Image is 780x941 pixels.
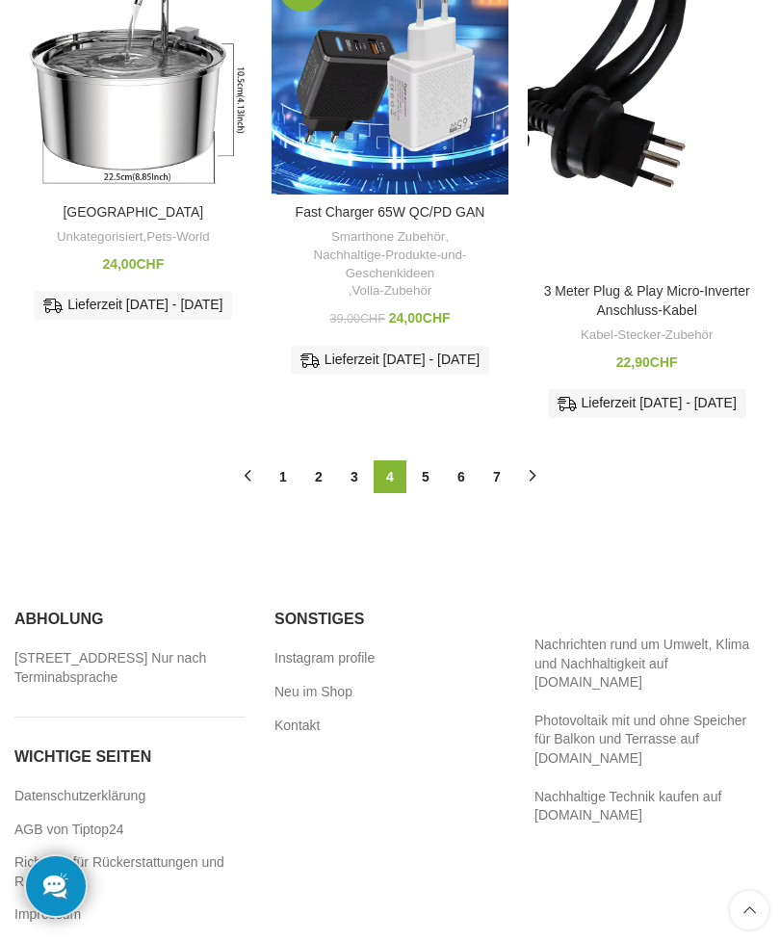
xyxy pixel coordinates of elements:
[534,789,721,823] a: Nachhaltige Technik kaufen auf [DOMAIN_NAME]
[730,891,768,929] a: Scroll to top button
[14,460,766,493] nav: Produkt-Seitennummerierung
[281,247,500,282] a: Nachhaltige-Produkte-und-Geschenkideen
[14,853,246,891] a: Richtlinie für Rückerstattungen und Rückgaben
[548,389,746,418] div: Lieferzeit [DATE] - [DATE]
[267,460,299,493] a: Seite 1
[274,717,322,736] a: Kontakt
[581,327,713,345] a: Kabel-Stecker-Zubehör
[516,460,549,493] a: →
[616,354,678,370] bdi: 22,90
[231,460,264,493] a: ←
[329,312,384,326] bdi: 39,00
[14,649,246,687] a: [STREET_ADDRESS] Nur nach Terminabsprache
[331,228,445,247] a: Smarthone Zubehör
[650,354,678,370] span: CHF
[24,228,243,247] div: ,
[63,204,203,220] a: [GEOGRAPHIC_DATA]
[374,460,406,493] span: Seite 4
[445,460,478,493] a: Seite 6
[360,312,385,326] span: CHF
[291,346,489,375] div: Lieferzeit [DATE] - [DATE]
[423,310,451,326] span: CHF
[281,228,500,300] div: , ,
[481,460,513,493] a: Seite 7
[102,256,164,272] bdi: 24,00
[296,204,485,220] a: Fast Charger 65W QC/PD GAN
[302,460,335,493] a: Seite 2
[389,310,451,326] bdi: 24,00
[534,637,749,690] a: Nachrichten rund um Umwelt, Klima und Nachhaltigkeit auf [DOMAIN_NAME]
[274,683,354,702] a: Neu im Shop
[14,821,126,840] a: AGB von Tiptop24
[338,460,371,493] a: Seite 3
[351,282,431,301] a: Volla-Zubehör
[14,609,246,630] h5: Abholung
[409,460,442,493] a: Seite 5
[136,256,164,272] span: CHF
[274,609,506,630] h5: Sonstiges
[146,228,210,247] a: Pets-World
[274,649,377,668] a: Instagram profile
[14,787,147,806] a: Datenschutzerklärung
[34,291,232,320] div: Lieferzeit [DATE] - [DATE]
[57,228,143,247] a: Unkategorisiert
[544,283,750,318] a: 3 Meter Plug & Play Micro-Inverter Anschluss-Kabel
[534,713,746,766] a: Photovoltaik mit und ohne Speicher für Balkon und Terrasse auf [DOMAIN_NAME]
[14,746,246,768] h5: Wichtige seiten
